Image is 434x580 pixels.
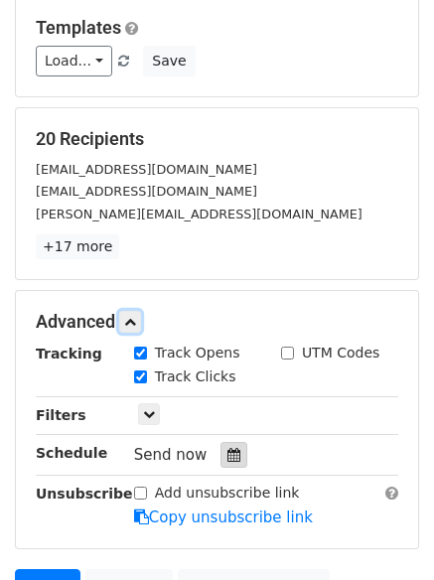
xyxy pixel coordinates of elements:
[143,46,195,76] button: Save
[36,445,107,461] strong: Schedule
[36,17,121,38] a: Templates
[36,486,133,502] strong: Unsubscribe
[134,446,208,464] span: Send now
[36,407,86,423] strong: Filters
[36,207,362,221] small: [PERSON_NAME][EMAIL_ADDRESS][DOMAIN_NAME]
[302,343,379,363] label: UTM Codes
[36,346,102,362] strong: Tracking
[335,485,434,580] iframe: Chat Widget
[36,46,112,76] a: Load...
[155,343,240,363] label: Track Opens
[36,162,257,177] small: [EMAIL_ADDRESS][DOMAIN_NAME]
[36,184,257,199] small: [EMAIL_ADDRESS][DOMAIN_NAME]
[155,483,300,504] label: Add unsubscribe link
[36,128,398,150] h5: 20 Recipients
[155,366,236,387] label: Track Clicks
[36,311,398,333] h5: Advanced
[134,508,313,526] a: Copy unsubscribe link
[36,234,119,259] a: +17 more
